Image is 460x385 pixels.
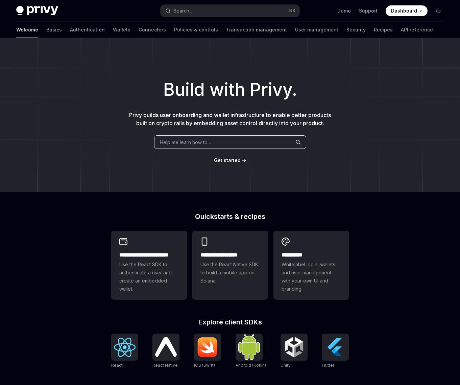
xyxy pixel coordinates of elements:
a: Connectors [139,22,166,38]
a: Authentication [70,22,105,38]
h2: Explore client SDKs [111,319,349,325]
a: Recipes [374,22,393,38]
span: Use the React SDK to authenticate a user and create an embedded wallet. [119,261,179,293]
img: React Native [155,337,177,357]
button: Open search [161,5,299,17]
img: Android (Kotlin) [238,334,260,360]
a: Demo [337,7,351,14]
a: API reference [401,22,433,38]
a: UnityUnity [281,334,308,369]
span: Dashboard [391,7,417,14]
a: Basics [46,22,62,38]
img: dark logo [16,6,58,16]
a: ReactReact [111,334,138,369]
a: Policies & controls [174,22,218,38]
span: Whitelabel login, wallets, and user management with your own UI and branding. [282,261,341,293]
span: React Native [152,363,178,368]
a: FlutterFlutter [322,334,349,369]
span: Get started [214,157,241,163]
button: Toggle dark mode [433,5,444,16]
img: Flutter [324,336,346,358]
span: Flutter [322,363,334,368]
a: Android (Kotlin)Android (Kotlin) [236,334,266,369]
a: User management [295,22,338,38]
div: Search... [173,7,192,15]
a: **** *****Whitelabel login, wallets, and user management with your own UI and branding. [273,231,349,300]
img: Unity [283,336,305,358]
span: ⌘ K [288,8,295,14]
a: Welcome [16,22,38,38]
a: Support [359,7,378,14]
a: Get started [214,157,241,164]
a: Dashboard [386,5,428,16]
a: Wallets [113,22,130,38]
a: React NativeReact Native [152,334,179,369]
span: Android (Kotlin) [236,363,266,368]
span: Privy builds user onboarding and wallet infrastructure to enable better products built on crypto ... [129,112,331,127]
h2: Quickstarts & recipes [111,213,349,220]
span: Unity [281,363,291,368]
a: iOS (Swift)iOS (Swift) [194,334,221,369]
span: iOS (Swift) [194,363,215,368]
a: Transaction management [226,22,287,38]
a: Security [346,22,366,38]
span: React [111,363,123,368]
a: **** **** **** ***Use the React Native SDK to build a mobile app on Solana. [192,231,268,300]
img: React [114,338,136,357]
h1: Build with Privy. [11,76,449,103]
img: iOS (Swift) [197,337,218,357]
span: Use the React Native SDK to build a mobile app on Solana. [200,261,260,285]
span: Help me learn how to… [160,139,211,146]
